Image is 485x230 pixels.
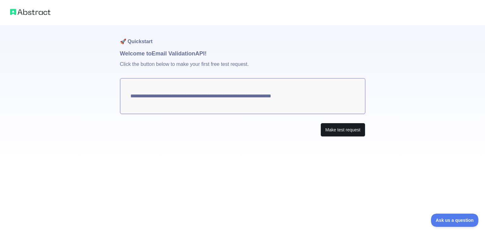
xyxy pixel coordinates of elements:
[120,58,365,78] p: Click the button below to make your first free test request.
[120,25,365,49] h1: 🚀 Quickstart
[10,8,51,16] img: Abstract logo
[320,123,365,137] button: Make test request
[431,214,479,227] iframe: Toggle Customer Support
[120,49,365,58] h1: Welcome to Email Validation API!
